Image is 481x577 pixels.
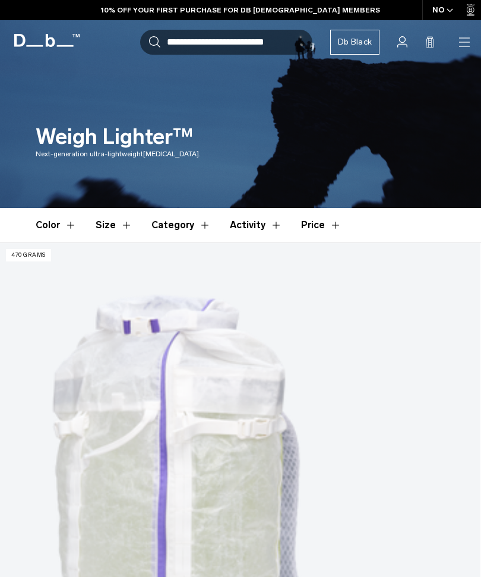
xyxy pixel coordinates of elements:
span: Next-generation ultra-lightweight [36,150,143,158]
button: Toggle Price [301,208,341,242]
h1: Weigh Lighter™ [36,125,193,149]
a: 10% OFF YOUR FIRST PURCHASE FOR DB [DEMOGRAPHIC_DATA] MEMBERS [101,5,380,15]
p: 470 grams [6,249,51,261]
a: Db Black [330,30,379,55]
button: Toggle Filter [36,208,77,242]
span: [MEDICAL_DATA]. [143,150,201,158]
button: Toggle Filter [230,208,282,242]
button: Toggle Filter [96,208,132,242]
button: Toggle Filter [151,208,211,242]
